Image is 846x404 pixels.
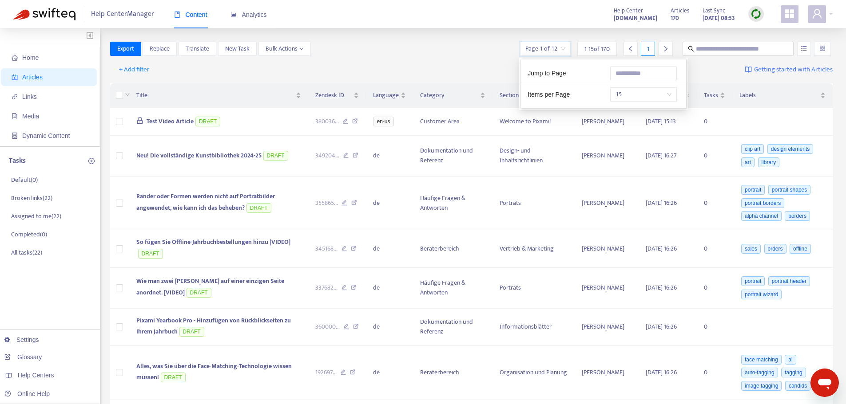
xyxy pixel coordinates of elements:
span: Content [174,11,207,18]
span: Help Center Manager [91,6,154,23]
button: + Add filter [112,63,156,77]
td: [PERSON_NAME] [575,268,639,309]
span: tagging [781,368,806,377]
span: DRAFT [187,288,211,298]
a: Glossary [4,353,42,361]
span: Tasks [704,90,718,100]
td: Dokumentation und Referenz [413,309,492,346]
td: de [366,177,413,231]
p: Default ( 0 ) [11,175,38,184]
iframe: Button to launch messaging window [810,369,839,397]
span: en-us [373,117,393,126]
span: [DATE] 15:13 [646,116,676,126]
span: down [299,47,304,51]
span: portrait borders [741,198,784,208]
td: Welcome to Pixami! [493,108,575,136]
td: de [366,346,413,400]
span: Wie man zwei [PERSON_NAME] auf einer einzigen Seite anordnet. [VIDEO] [136,276,284,298]
span: orders [764,244,786,254]
span: DRAFT [161,373,186,382]
span: portrait wizard [741,290,782,299]
td: Informationsblätter [493,309,575,346]
span: Last Sync [703,6,725,16]
td: [PERSON_NAME] [575,177,639,231]
span: alpha channel [741,211,782,221]
td: Organisation und Planung [493,346,575,400]
button: Translate [179,42,216,56]
td: Dokumentation und Referenz [413,136,492,177]
td: 0 [697,268,732,309]
td: 0 [697,177,732,231]
th: Tasks [697,83,732,108]
span: appstore [784,8,795,19]
td: Design- und Inhaltsrichtlinien [493,136,575,177]
p: Broken links ( 22 ) [11,193,52,203]
td: 0 [697,108,732,136]
td: 0 [697,230,732,268]
span: ai [785,355,796,365]
td: Porträts [493,177,575,231]
span: [DATE] 16:26 [646,322,677,332]
span: So fügen Sie Offline-Jahrbuchbestellungen hinzu [VIDEO] [136,237,290,247]
span: Alles, was Sie über die Face-Matching-Technologie wissen müssen! [136,361,292,383]
span: down [125,92,130,97]
span: image tagging [741,381,782,391]
img: sync.dc5367851b00ba804db3.png [751,8,762,20]
a: Online Help [4,390,50,397]
span: Analytics [230,11,267,18]
td: de [366,268,413,309]
span: auto-tagging [741,368,778,377]
td: de [366,136,413,177]
td: de [366,309,413,346]
span: 380036 ... [315,117,339,126]
p: Completed ( 0 ) [11,230,47,239]
span: [DATE] 16:26 [646,282,677,293]
span: + Add filter [119,64,150,75]
span: [DATE] 16:26 [646,367,677,377]
td: 0 [697,136,732,177]
span: design elements [767,144,813,154]
span: offline [790,244,811,254]
span: Getting started with Articles [754,65,833,75]
span: Neu! Die vollständige Kunstbibliothek 2024-25 [136,150,262,161]
th: Title [129,83,308,108]
span: [DATE] 16:27 [646,150,677,161]
span: 337682 ... [315,283,338,293]
td: [PERSON_NAME] [575,309,639,346]
strong: [DOMAIN_NAME] [614,13,657,23]
td: Häufige Fragen & Antworten [413,268,492,309]
span: [DATE] 16:26 [646,243,677,254]
img: image-link [745,66,752,73]
span: 345168 ... [315,244,338,254]
td: Häufige Fragen & Antworten [413,177,492,231]
span: Articles [671,6,689,16]
span: lock [136,117,143,124]
a: Settings [4,336,39,343]
div: 1 [641,42,655,56]
td: [PERSON_NAME] [575,108,639,136]
th: Zendesk ID [308,83,366,108]
span: Bulk Actions [266,44,304,54]
span: borders [785,211,810,221]
span: DRAFT [138,249,163,259]
span: left [628,46,634,52]
span: unordered-list [801,45,807,51]
span: portrait header [768,276,810,286]
span: 1 - 15 of 170 [584,44,610,54]
span: Help Center [614,6,643,16]
span: Language [373,90,399,100]
span: Translate [186,44,209,54]
span: Test Video Article [147,116,194,126]
span: 355865 ... [315,198,338,208]
span: plus-circle [88,158,95,164]
th: Section [493,83,575,108]
strong: [DATE] 08:53 [703,13,735,23]
span: Articles [22,74,43,81]
p: Assigned to me ( 22 ) [11,212,61,221]
td: [PERSON_NAME] [575,136,639,177]
td: [PERSON_NAME] [575,346,639,400]
td: Vertrieb & Marketing [493,230,575,268]
span: account-book [12,74,18,80]
td: Customer Area [413,108,492,136]
span: 360000 ... [315,322,340,332]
